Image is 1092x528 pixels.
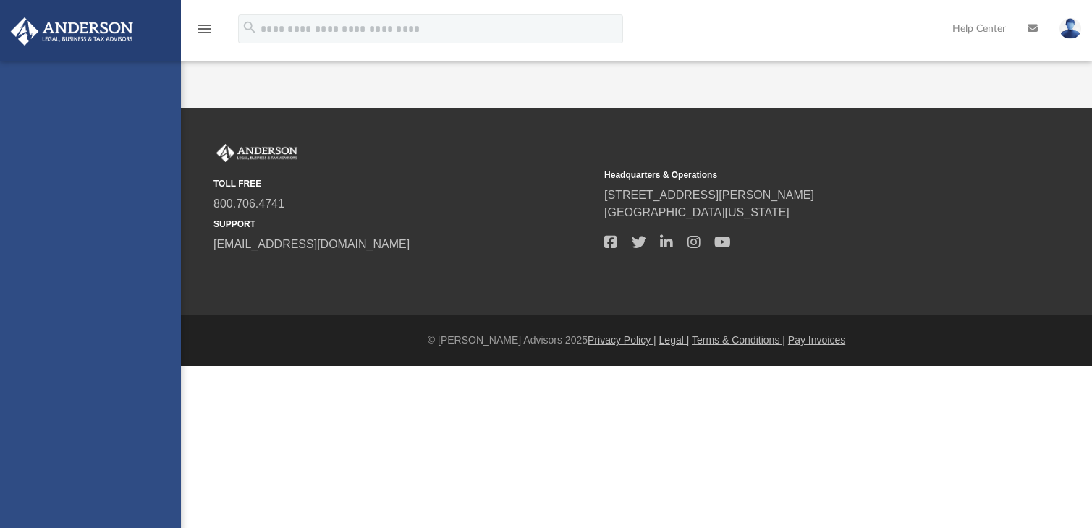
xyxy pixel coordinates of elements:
a: Privacy Policy | [588,334,656,346]
a: [EMAIL_ADDRESS][DOMAIN_NAME] [213,238,410,250]
a: Terms & Conditions | [692,334,785,346]
a: Legal | [659,334,690,346]
a: Pay Invoices [788,334,845,346]
img: Anderson Advisors Platinum Portal [7,17,137,46]
a: 800.706.4741 [213,197,284,210]
a: [STREET_ADDRESS][PERSON_NAME] [604,189,814,201]
a: [GEOGRAPHIC_DATA][US_STATE] [604,206,790,218]
i: search [242,20,258,35]
div: © [PERSON_NAME] Advisors 2025 [181,333,1092,348]
small: SUPPORT [213,218,594,231]
a: menu [195,27,213,38]
small: Headquarters & Operations [604,169,985,182]
i: menu [195,20,213,38]
img: Anderson Advisors Platinum Portal [213,144,300,163]
img: User Pic [1059,18,1081,39]
small: TOLL FREE [213,177,594,190]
